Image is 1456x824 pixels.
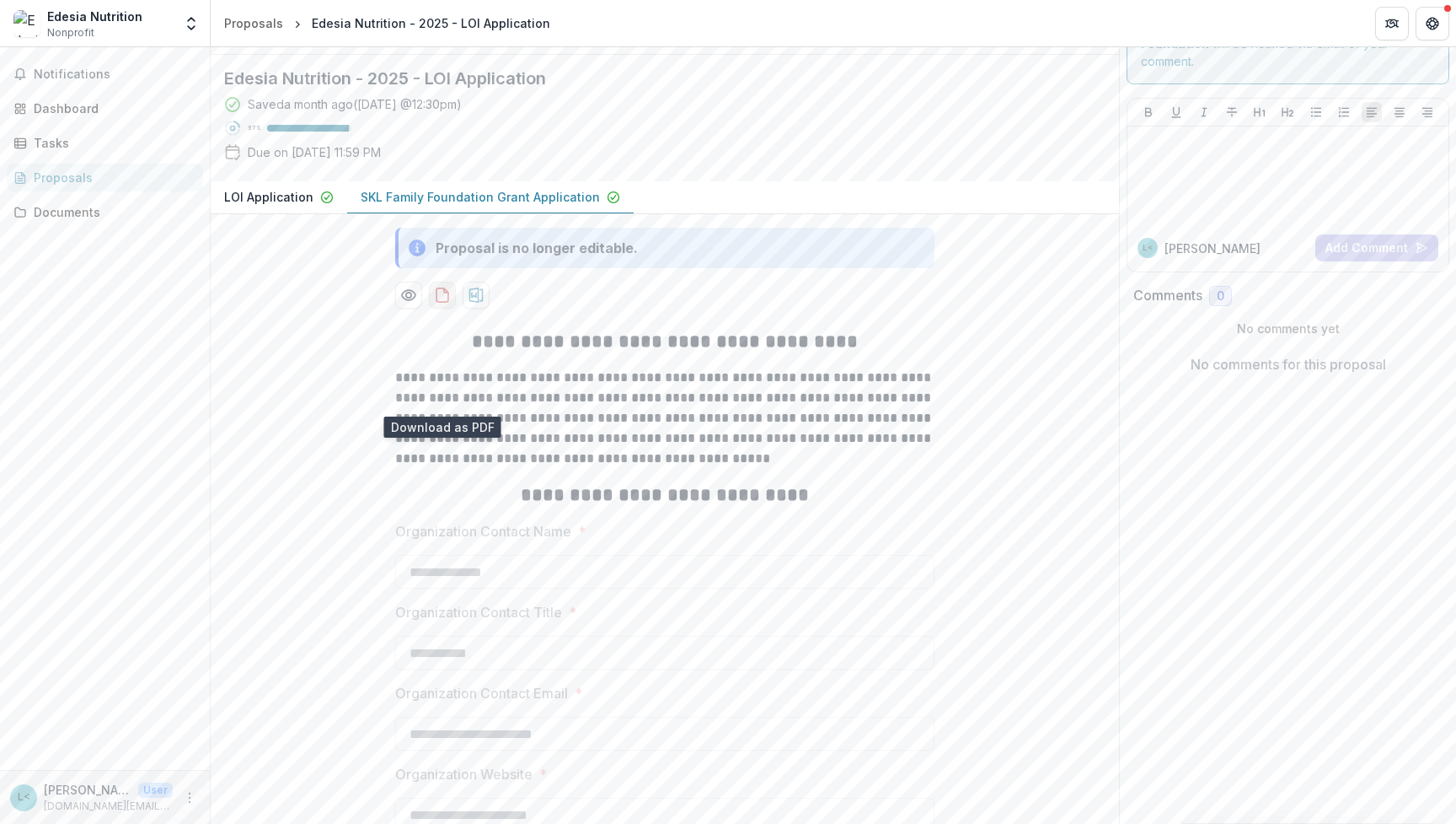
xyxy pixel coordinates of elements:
[7,164,203,191] a: Proposals
[1164,240,1261,257] p: [PERSON_NAME]
[361,188,600,206] p: SKL Family Foundation Grant Application
[1416,7,1449,40] button: Get Help
[463,282,490,309] button: download-proposal
[34,203,190,221] div: Documents
[34,67,196,82] span: Notifications
[1389,102,1410,122] button: Align Center
[1194,102,1214,122] button: Italicize
[1191,354,1386,374] p: No comments for this proposal
[217,11,557,35] nav: breadcrumb
[224,68,1079,89] h2: Edesia Nutrition - 2025 - LOI Application
[7,61,203,88] button: Notifications
[1143,244,1154,252] div: Lee Domaszowec <lee.sc@phoenixfiresc.com> <lee.sc@phoenixfiresc.com>
[395,282,422,309] button: Preview 2dc9512f-f9b7-450a-85d6-84c46d2ac450-1.pdf
[7,94,203,122] a: Dashboard
[34,169,190,186] div: Proposals
[224,14,283,32] div: Proposals
[1334,102,1354,122] button: Ordered List
[138,783,173,798] p: User
[1277,102,1298,122] button: Heading 2
[1166,102,1186,122] button: Underline
[429,282,456,309] button: download-proposal
[179,7,203,40] button: Open entity switcher
[395,602,562,622] p: Organization Contact Title
[395,764,533,784] p: Organization Website
[7,129,203,157] a: Tasks
[248,95,462,113] div: Saved a month ago ( [DATE] @ 12:30pm )
[47,25,94,40] span: Nonprofit
[7,198,203,226] a: Documents
[13,10,40,37] img: Edesia Nutrition
[248,143,381,161] p: Due on [DATE] 11:59 PM
[395,683,568,703] p: Organization Contact Email
[217,11,290,35] a: Proposals
[1217,289,1224,304] span: 0
[1362,102,1382,122] button: Align Left
[224,188,313,206] p: LOI Application
[179,788,200,808] button: More
[1306,102,1326,122] button: Bullet List
[44,799,173,814] p: [DOMAIN_NAME][EMAIL_ADDRESS][DOMAIN_NAME]
[1375,7,1409,40] button: Partners
[44,781,131,799] p: [PERSON_NAME] <[DOMAIN_NAME][EMAIL_ADDRESS][DOMAIN_NAME]> <[DOMAIN_NAME][EMAIL_ADDRESS][DOMAIN_NA...
[47,8,142,25] div: Edesia Nutrition
[1417,102,1437,122] button: Align Right
[436,238,638,258] div: Proposal is no longer editable.
[1133,288,1202,304] h2: Comments
[34,100,190,117] div: Dashboard
[1315,234,1438,261] button: Add Comment
[1250,102,1270,122] button: Heading 1
[1138,102,1159,122] button: Bold
[312,14,550,32] div: Edesia Nutrition - 2025 - LOI Application
[18,792,30,803] div: Lee Domaszowec <lee.sc@phoenixfiresc.com> <lee.sc@phoenixfiresc.com>
[1133,320,1443,337] p: No comments yet
[395,521,571,541] p: Organization Contact Name
[248,122,260,134] p: 97 %
[1222,102,1242,122] button: Strike
[34,134,190,152] div: Tasks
